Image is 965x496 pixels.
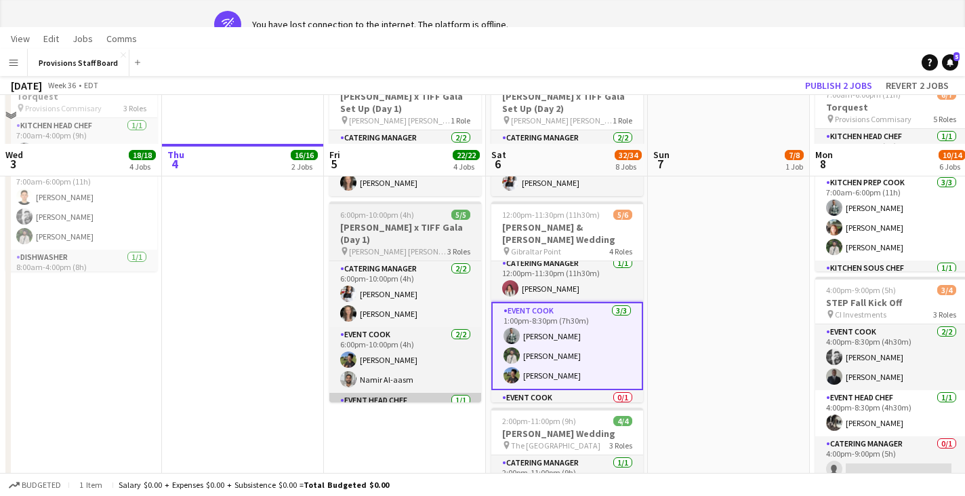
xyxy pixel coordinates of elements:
div: 1 Job [785,161,803,172]
app-card-role: Event Cook3/31:00pm-8:30pm (7h30m)[PERSON_NAME][PERSON_NAME][PERSON_NAME] [491,302,643,390]
app-card-role: Catering Manager2/28:00am-10:00am (2h)[PERSON_NAME][PERSON_NAME] [491,130,643,196]
span: 6:00pm-10:00pm (4h) [340,210,414,220]
span: 3 Roles [447,246,470,256]
app-card-role: Event Cook2/26:00pm-10:00pm (4h)[PERSON_NAME]Namir Al-aasm [329,327,481,393]
span: [PERSON_NAME] [PERSON_NAME] [511,115,613,126]
span: [PERSON_NAME] [PERSON_NAME] [349,115,451,126]
button: Provisions Staff Board [28,50,129,76]
span: 6 [489,156,506,172]
span: 3 [3,156,23,172]
span: Week 36 [45,80,79,90]
h3: [PERSON_NAME] Wedding [491,427,643,440]
h3: [PERSON_NAME] x TIFF Gala Set Up (Day 2) [491,90,643,115]
span: 7/8 [785,150,804,160]
h3: [PERSON_NAME] x TIFF Gala Set Up (Day 1) [329,90,481,115]
app-job-card: 8:00am-10:00am (2h)2/2[PERSON_NAME] x TIFF Gala Set Up (Day 1) [PERSON_NAME] [PERSON_NAME]1 RoleC... [329,71,481,196]
div: 6 Jobs [939,161,965,172]
span: The [GEOGRAPHIC_DATA] [511,440,600,451]
app-job-card: 8:00am-10:00am (2h)2/2[PERSON_NAME] x TIFF Gala Set Up (Day 2) [PERSON_NAME] [PERSON_NAME]1 RoleC... [491,71,643,196]
app-card-role: Catering Manager2/28:00am-10:00am (2h)[PERSON_NAME][PERSON_NAME] [329,130,481,196]
span: 5/5 [451,210,470,220]
span: 16/16 [291,150,318,160]
h3: [PERSON_NAME] & [PERSON_NAME] Wedding [491,221,643,246]
span: Provisions Commisary [835,114,911,124]
div: 2 Jobs [291,161,317,172]
button: Publish 2 jobs [800,77,878,94]
span: Fri [329,149,340,161]
span: 1 item [75,480,107,490]
h3: [PERSON_NAME] x TIFF Gala (Day 1) [329,221,481,246]
span: 1 Role [451,115,470,126]
app-card-role: Dishwasher1/18:00am-4:00pm (8h) [5,250,157,296]
span: [PERSON_NAME] [PERSON_NAME] [349,246,447,256]
app-card-role: Kitchen Prep Cook3/37:00am-6:00pm (11h)[PERSON_NAME][PERSON_NAME][PERSON_NAME] [5,164,157,250]
span: 4:00pm-9:00pm (5h) [826,285,896,295]
span: 4/4 [613,416,632,426]
span: CI Investments [835,309,886,320]
span: 12:00pm-11:30pm (11h30m) [502,210,600,220]
span: Sat [491,149,506,161]
span: 5/6 [613,210,632,220]
span: Sun [653,149,670,161]
a: 5 [942,54,958,71]
div: Salary $0.00 + Expenses $0.00 + Subsistence $0.00 = [119,480,389,490]
span: 22/22 [453,150,480,160]
app-card-role: Catering Manager2/26:00pm-10:00pm (4h)[PERSON_NAME][PERSON_NAME] [329,261,481,327]
div: 8 Jobs [615,161,641,172]
a: Edit [38,30,64,47]
span: 5 [327,156,340,172]
span: Edit [43,33,59,45]
span: 32/34 [615,150,642,160]
span: Thu [167,149,184,161]
span: Mon [815,149,833,161]
a: Comms [101,30,142,47]
span: Budgeted [22,480,61,490]
span: 7 [651,156,670,172]
span: Jobs [73,33,93,45]
span: 5 [953,52,960,61]
span: Total Budgeted $0.00 [304,480,389,490]
span: Gibraltar Point [511,246,561,256]
app-card-role: Catering Manager1/112:00pm-11:30pm (11h30m)[PERSON_NAME] [491,256,643,302]
span: 2:00pm-11:00pm (9h) [502,416,576,426]
h3: Torquest [5,90,157,102]
div: 4 Jobs [453,161,479,172]
app-job-card: 6:00pm-10:00pm (4h)5/5[PERSON_NAME] x TIFF Gala (Day 1) [PERSON_NAME] [PERSON_NAME]3 RolesCaterin... [329,202,481,402]
div: [DATE] [11,79,42,92]
span: 8 [813,156,833,172]
span: 5 Roles [933,114,956,124]
span: 4 [165,156,184,172]
span: 3/4 [937,285,956,295]
span: 18/18 [129,150,156,160]
app-job-card: 12:00pm-11:30pm (11h30m)5/6[PERSON_NAME] & [PERSON_NAME] Wedding Gibraltar Point4 RolesCatering M... [491,202,643,402]
a: View [5,30,35,47]
button: Revert 2 jobs [880,77,954,94]
span: 1 Role [613,115,632,126]
span: Provisions Commisary [25,103,102,113]
div: You have lost connection to the internet. The platform is offline. [252,18,508,31]
div: EDT [84,80,98,90]
span: 4 Roles [609,246,632,256]
app-card-role: Event Head Chef1/1 [329,393,481,439]
button: Budgeted [7,478,63,493]
div: 4 Jobs [129,161,155,172]
a: Jobs [67,30,98,47]
app-card-role: Kitchen Head Chef1/17:00am-4:00pm (9h)[PERSON_NAME] [5,118,157,164]
span: View [11,33,30,45]
span: 3 Roles [609,440,632,451]
span: 3 Roles [933,309,956,320]
span: Wed [5,149,23,161]
span: Comms [106,33,137,45]
span: 3 Roles [123,103,146,113]
app-card-role: Event Cook0/1 [491,390,643,436]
